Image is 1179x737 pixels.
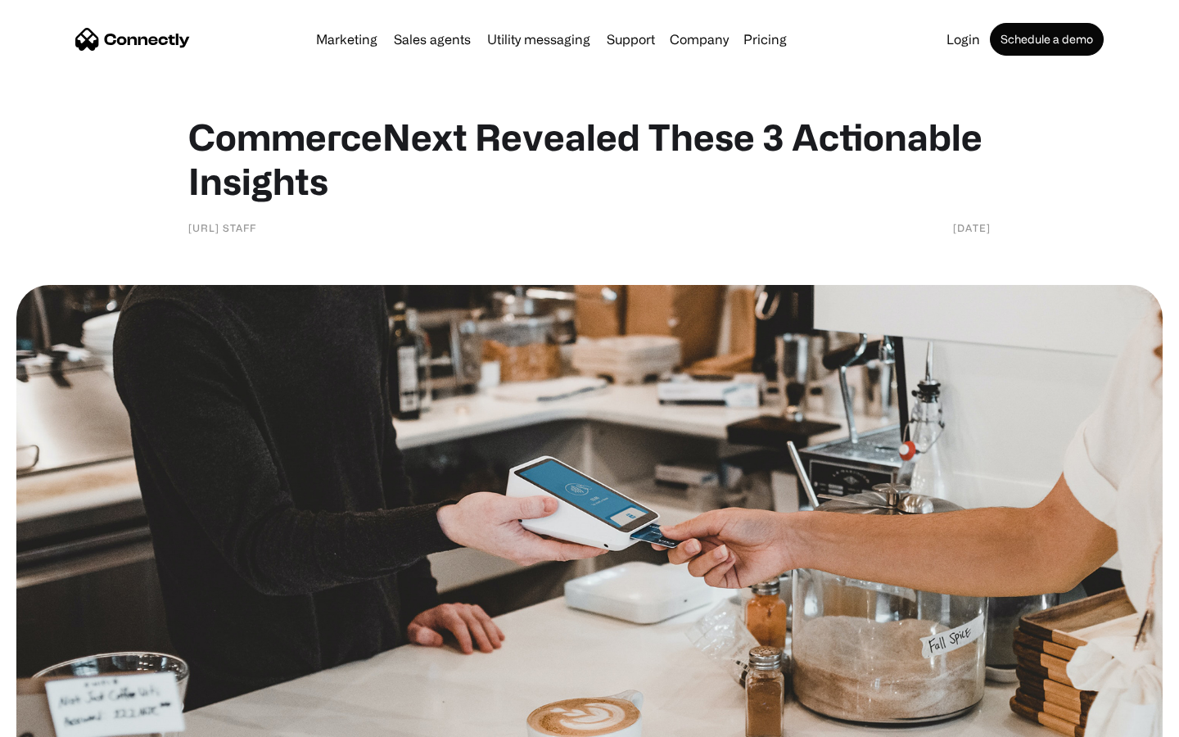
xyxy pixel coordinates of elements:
[737,33,793,46] a: Pricing
[188,115,991,203] h1: CommerceNext Revealed These 3 Actionable Insights
[309,33,384,46] a: Marketing
[387,33,477,46] a: Sales agents
[600,33,662,46] a: Support
[940,33,987,46] a: Login
[33,708,98,731] ul: Language list
[16,708,98,731] aside: Language selected: English
[670,28,729,51] div: Company
[188,219,256,236] div: [URL] Staff
[75,27,190,52] a: home
[990,23,1104,56] a: Schedule a demo
[665,28,734,51] div: Company
[481,33,597,46] a: Utility messaging
[953,219,991,236] div: [DATE]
